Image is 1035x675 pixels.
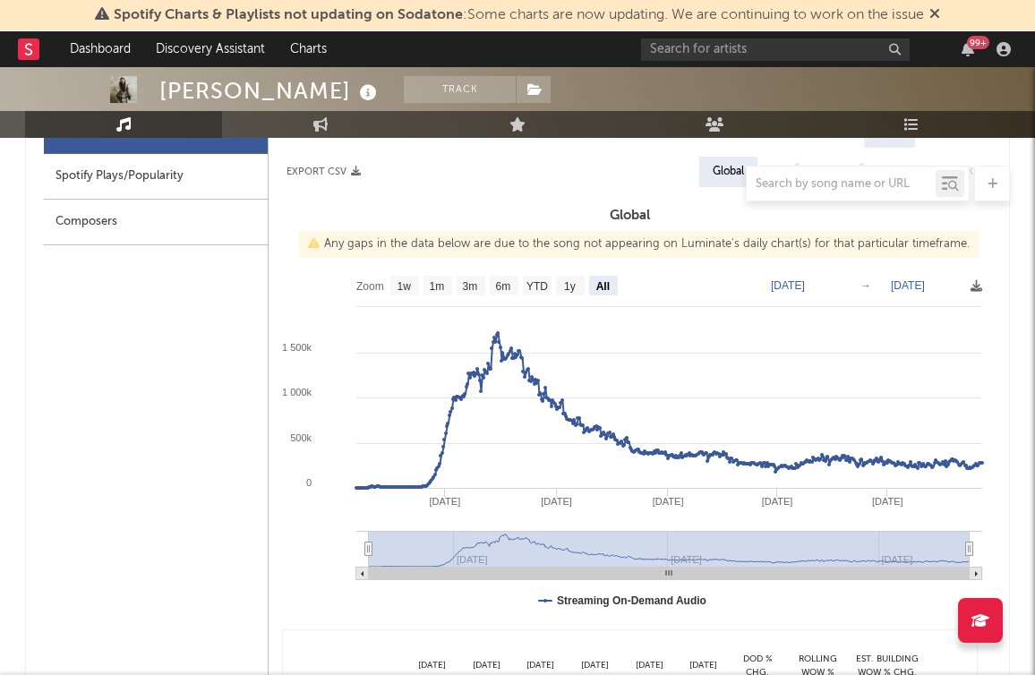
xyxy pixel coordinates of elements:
[290,432,312,443] text: 500k
[282,387,312,397] text: 1 000k
[568,659,622,672] div: [DATE]
[463,280,478,293] text: 3m
[269,205,991,226] h3: Global
[459,659,514,672] div: [DATE]
[306,477,312,488] text: 0
[967,36,989,49] div: 99 +
[299,231,979,258] div: Any gaps in the data below are due to the song not appearing on Luminate's daily chart(s) for tha...
[514,659,569,672] div: [DATE]
[496,280,511,293] text: 6m
[430,496,461,507] text: [DATE]
[430,280,445,293] text: 1m
[404,76,516,103] button: Track
[622,659,677,672] div: [DATE]
[872,496,903,507] text: [DATE]
[747,177,936,192] input: Search by song name or URL
[57,31,143,67] a: Dashboard
[676,659,731,672] div: [DATE]
[282,342,312,353] text: 1 500k
[44,200,268,245] div: Composers
[891,279,925,292] text: [DATE]
[278,31,339,67] a: Charts
[641,38,910,61] input: Search for artists
[653,496,684,507] text: [DATE]
[398,280,412,293] text: 1w
[762,496,793,507] text: [DATE]
[159,76,381,106] div: [PERSON_NAME]
[829,161,858,183] div: Ex-US
[143,31,278,67] a: Discovery Assistant
[929,8,940,22] span: Dismiss
[564,280,576,293] text: 1y
[114,8,463,22] span: Spotify Charts & Playlists not updating on Sodatone
[557,594,706,607] text: Streaming On-Demand Audio
[860,279,871,292] text: →
[405,659,459,672] div: [DATE]
[962,42,974,56] button: 99+
[114,8,924,22] span: : Some charts are now updating. We are continuing to work on the issue
[771,279,805,292] text: [DATE]
[541,496,572,507] text: [DATE]
[526,280,548,293] text: YTD
[713,161,744,183] div: Global
[596,280,610,293] text: All
[356,280,384,293] text: Zoom
[780,161,793,183] div: US
[44,154,268,200] div: Spotify Plays/Popularity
